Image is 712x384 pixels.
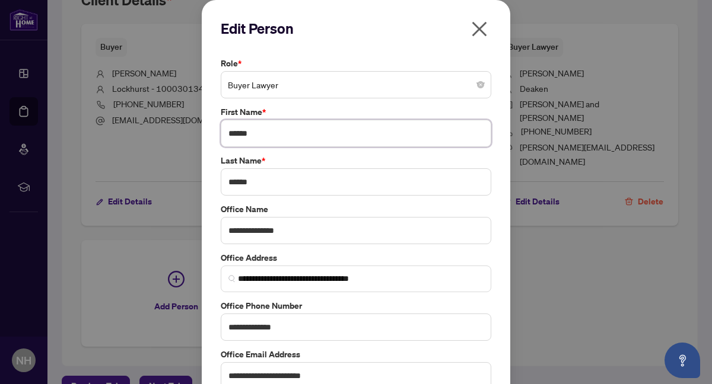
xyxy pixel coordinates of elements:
[221,105,491,119] label: First Name
[221,299,491,312] label: Office Phone Number
[221,203,491,216] label: Office Name
[221,19,491,38] h2: Edit Person
[470,20,489,39] span: close
[221,154,491,167] label: Last Name
[221,348,491,361] label: Office Email Address
[665,343,700,378] button: Open asap
[228,275,236,282] img: search_icon
[221,57,491,70] label: Role
[221,251,491,264] label: Office Address
[477,81,484,88] span: close-circle
[228,73,484,96] span: Buyer Lawyer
